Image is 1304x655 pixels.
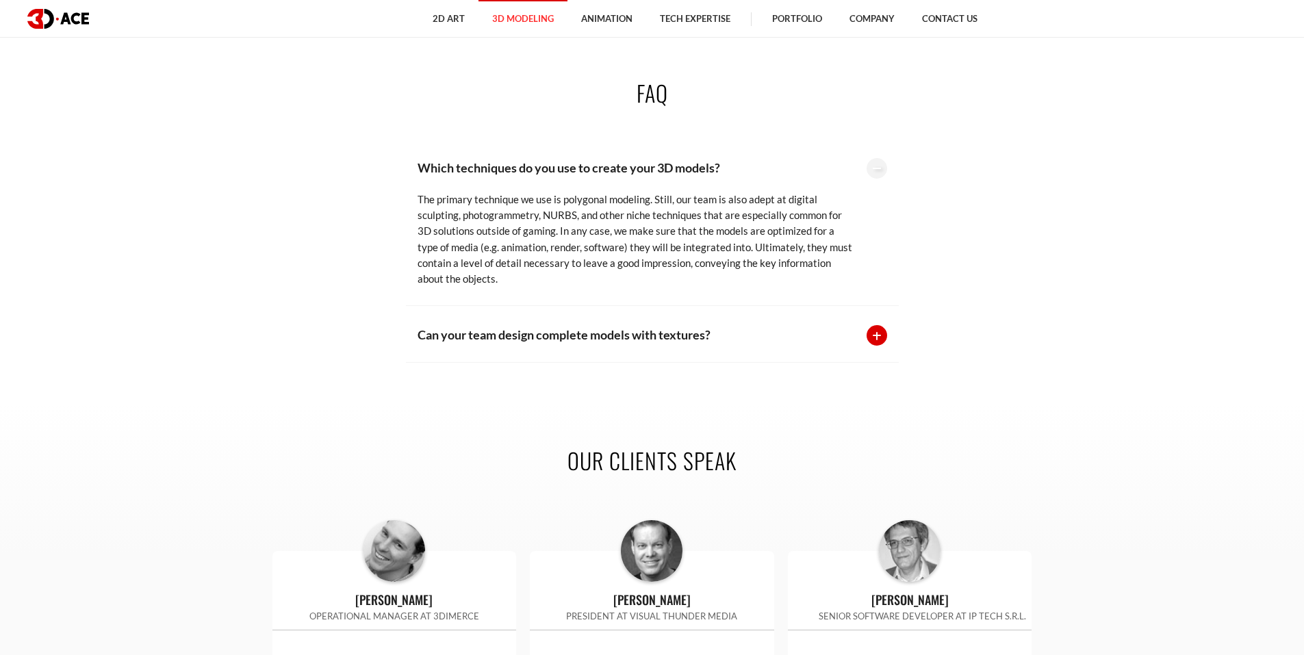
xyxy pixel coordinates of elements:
[272,590,517,609] p: [PERSON_NAME]
[27,9,89,29] img: logo dark
[418,325,853,344] p: Can your team design complete models with textures?
[788,609,1032,623] p: Senior Software Developer at Ip Tech S.r.l.
[788,590,1032,609] p: [PERSON_NAME]
[272,77,1032,108] h2: FAQ
[272,445,1032,476] h2: Our clients speak
[418,178,853,287] div: The primary technique we use is polygonal modeling. Still, our team is also adept at digital scul...
[530,609,774,623] p: President at Visual Thunder Media
[530,590,774,609] p: [PERSON_NAME]
[418,158,853,177] p: Which techniques do you use to create your 3D models?
[272,609,517,623] p: Operational Manager at 3DIMERCE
